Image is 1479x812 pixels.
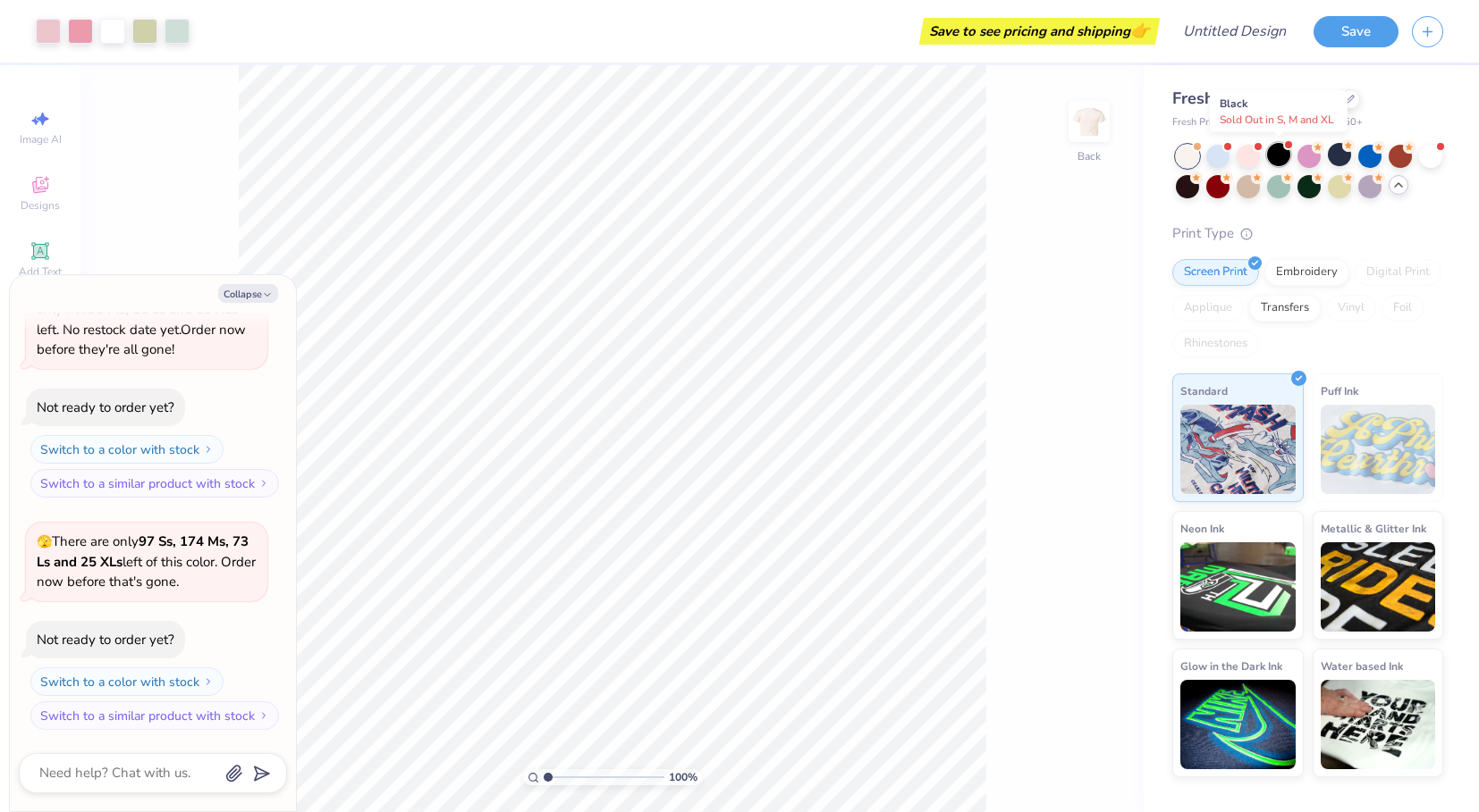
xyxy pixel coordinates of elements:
div: Black [1210,91,1348,132]
img: Switch to a color with stock [203,676,214,687]
img: Metallic & Glitter Ink [1321,542,1436,632]
span: Water based Ink [1321,657,1403,675]
img: Water based Ink [1321,680,1436,769]
span: Glow in the Dark Ink [1180,657,1282,675]
span: Neon Ink [1180,519,1224,538]
button: Switch to a similar product with stock [30,469,279,498]
button: Collapse [218,284,278,303]
img: Back [1071,104,1107,139]
span: Sold Out in S, M and XL [1220,113,1334,127]
img: Standard [1180,405,1296,494]
img: Puff Ink [1321,405,1436,494]
div: Embroidery [1264,259,1349,286]
img: Neon Ink [1180,542,1296,632]
div: Print Type [1172,223,1443,244]
div: Foil [1382,295,1424,322]
span: Image AI [20,132,62,146]
span: 100 % [669,769,697,785]
div: Applique [1172,295,1244,322]
img: Switch to a similar product with stock [258,710,269,721]
div: Screen Print [1172,259,1259,286]
div: Not ready to order yet? [37,398,174,416]
div: Rhinestones [1172,331,1259,357]
span: Designs [21,198,60,213]
button: Switch to a similar product with stock [30,701,279,730]
div: Not ready to order yet? [37,631,174,649]
input: Untitled Design [1169,13,1300,49]
img: Glow in the Dark Ink [1180,680,1296,769]
span: There are only left of this color. Order now before that's gone. [37,532,256,590]
img: Switch to a color with stock [203,444,214,455]
span: Fresh Prints Mini Tee [1172,88,1333,109]
span: Puff Ink [1321,381,1358,400]
span: Fresh Prints [1172,115,1225,130]
div: Back [1078,148,1101,164]
button: Save [1314,16,1399,47]
button: Switch to a color with stock [30,667,224,696]
button: Switch to a color with stock [30,435,224,464]
span: Metallic & Glitter Ink [1321,519,1426,538]
span: 🫣 [37,533,52,550]
div: Save to see pricing and shipping [924,18,1155,45]
div: Vinyl [1326,295,1376,322]
span: Standard [1180,381,1228,400]
img: Switch to a similar product with stock [258,478,269,489]
span: Add Text [19,264,62,279]
span: 👉 [1130,20,1150,41]
div: Digital Print [1355,259,1441,286]
strong: 97 Ss, 174 Ms, 73 Ls and 25 XLs [37,532,249,571]
div: Transfers [1249,295,1321,322]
